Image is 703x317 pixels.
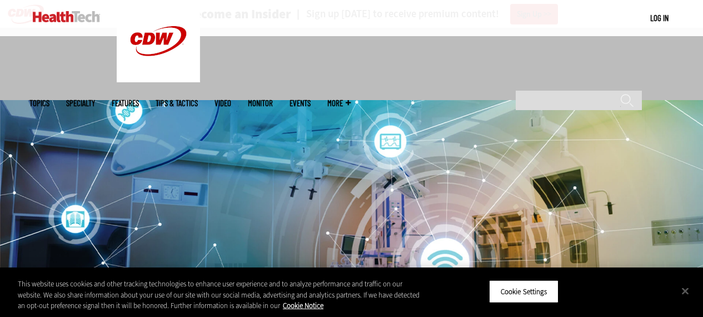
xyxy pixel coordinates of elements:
[117,73,200,85] a: CDW
[290,99,311,107] a: Events
[215,99,231,107] a: Video
[489,280,559,303] button: Cookie Settings
[33,11,100,22] img: Home
[327,99,351,107] span: More
[18,279,422,311] div: This website uses cookies and other tracking technologies to enhance user experience and to analy...
[66,99,95,107] span: Specialty
[248,99,273,107] a: MonITor
[650,12,669,24] div: User menu
[112,99,139,107] a: Features
[29,99,49,107] span: Topics
[650,13,669,23] a: Log in
[283,301,323,310] a: More information about your privacy
[673,279,697,303] button: Close
[156,99,198,107] a: Tips & Tactics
